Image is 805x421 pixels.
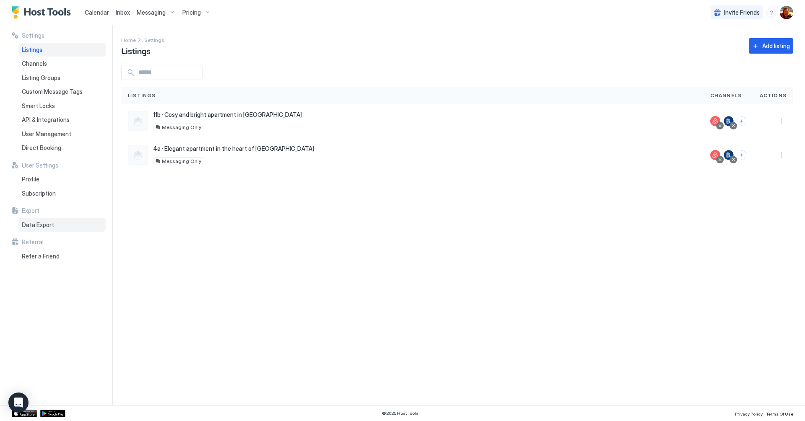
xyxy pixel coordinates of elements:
div: Breadcrumb [144,35,164,44]
a: Listings [18,43,106,57]
button: Connect channels [737,150,746,160]
button: More options [776,116,787,126]
span: 11b · Cosy and bright apartment in [GEOGRAPHIC_DATA] [153,111,302,119]
input: Input Field [135,65,202,80]
a: Settings [144,35,164,44]
span: Listings [128,92,156,99]
span: Home [121,37,136,43]
span: Settings [22,32,44,39]
button: Add listing [749,38,793,54]
span: © 2025 Host Tools [382,411,418,416]
span: Actions [760,92,787,99]
span: 4a · Elegant apartment in the heart of [GEOGRAPHIC_DATA] [153,145,314,152]
a: Terms Of Use [766,409,793,418]
a: Home [121,35,136,44]
span: Channels [22,60,47,67]
div: User profile [780,6,793,19]
div: menu [766,8,776,18]
span: Smart Locks [22,102,55,110]
a: API & Integrations [18,113,106,127]
span: Export [22,207,39,214]
a: Subscription [18,186,106,201]
span: Terms Of Use [766,411,793,416]
a: Privacy Policy [735,409,763,418]
span: Listings [121,44,151,57]
a: Calendar [85,8,109,17]
button: Connect channels [737,116,746,126]
span: Invite Friends [724,9,760,16]
span: Listings [22,46,42,54]
div: Add listing [762,41,790,50]
button: More options [776,150,787,160]
a: App Store [12,410,37,417]
a: Inbox [116,8,130,17]
span: User Management [22,130,71,138]
span: Referral [22,238,44,246]
span: Pricing [182,9,201,16]
span: Data Export [22,221,54,229]
a: Listing Groups [18,71,106,85]
div: Open Intercom Messenger [8,393,29,413]
span: Calendar [85,9,109,16]
span: API & Integrations [22,116,70,124]
span: Direct Booking [22,144,61,152]
span: Privacy Policy [735,411,763,416]
span: Inbox [116,9,130,16]
div: menu [776,116,787,126]
a: Direct Booking [18,141,106,155]
a: Custom Message Tags [18,85,106,99]
a: User Management [18,127,106,141]
a: Profile [18,172,106,186]
span: Settings [144,37,164,43]
div: Breadcrumb [121,35,136,44]
div: menu [776,150,787,160]
a: Smart Locks [18,99,106,113]
span: Subscription [22,190,56,197]
span: Profile [22,176,39,183]
span: Listing Groups [22,74,60,82]
a: Host Tools Logo [12,6,75,19]
span: Refer a Friend [22,253,60,260]
a: Refer a Friend [18,249,106,263]
a: Data Export [18,218,106,232]
span: User Settings [22,162,58,169]
a: Google Play Store [40,410,65,417]
a: Channels [18,57,106,71]
span: Messaging [137,9,166,16]
span: Custom Message Tags [22,88,83,96]
span: Channels [710,92,742,99]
